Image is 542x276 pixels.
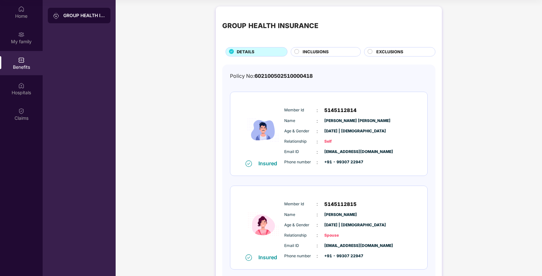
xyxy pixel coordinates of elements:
[317,148,318,156] span: :
[18,57,25,63] img: svg+xml;base64,PHN2ZyBpZD0iQmVuZWZpdHMiIHhtbG5zPSJodHRwOi8vd3d3LnczLm9yZy8yMDAwL3N2ZyIgd2lkdGg9Ij...
[258,254,281,261] div: Insured
[284,138,317,145] span: Relationship
[284,253,317,259] span: Phone number
[317,128,318,135] span: :
[324,243,357,249] span: [EMAIL_ADDRESS][DOMAIN_NAME]
[317,107,318,114] span: :
[245,160,252,167] img: svg+xml;base64,PHN2ZyB4bWxucz0iaHR0cDovL3d3dy53My5vcmcvMjAwMC9zdmciIHdpZHRoPSIxNiIgaGVpZ2h0PSIxNi...
[245,254,252,261] img: svg+xml;base64,PHN2ZyB4bWxucz0iaHR0cDovL3d3dy53My5vcmcvMjAwMC9zdmciIHdpZHRoPSIxNiIgaGVpZ2h0PSIxNi...
[317,138,318,145] span: :
[324,118,357,124] span: [PERSON_NAME] [PERSON_NAME]
[258,160,281,167] div: Insured
[18,108,25,114] img: svg+xml;base64,PHN2ZyBpZD0iQ2xhaW0iIHhtbG5zPSJodHRwOi8vd3d3LnczLm9yZy8yMDAwL3N2ZyIgd2lkdGg9IjIwIi...
[317,221,318,229] span: :
[303,49,328,55] span: INCLUSIONS
[324,138,357,145] span: Self
[284,159,317,165] span: Phone number
[237,49,254,55] span: DETAILS
[244,194,283,254] img: icon
[324,159,357,165] span: +91 - 99307 22947
[284,201,317,207] span: Member Id
[18,31,25,38] img: svg+xml;base64,PHN2ZyB3aWR0aD0iMjAiIGhlaWdodD0iMjAiIHZpZXdCb3g9IjAgMCAyMCAyMCIgZmlsbD0ibm9uZSIgeG...
[324,232,357,239] span: Spouse
[324,149,357,155] span: [EMAIL_ADDRESS][DOMAIN_NAME]
[255,73,313,79] span: 602100502510000418
[244,100,283,160] img: icon
[284,232,317,239] span: Relationship
[317,242,318,249] span: :
[63,12,105,19] div: GROUP HEALTH INSURANCE
[284,107,317,113] span: Member Id
[317,211,318,218] span: :
[324,212,357,218] span: [PERSON_NAME]
[222,21,318,31] div: GROUP HEALTH INSURANCE
[317,232,318,239] span: :
[317,118,318,125] span: :
[324,200,357,208] span: 5145112815
[284,243,317,249] span: Email ID
[317,200,318,208] span: :
[324,107,357,114] span: 5145112814
[317,252,318,260] span: :
[18,6,25,12] img: svg+xml;base64,PHN2ZyBpZD0iSG9tZSIgeG1sbnM9Imh0dHA6Ly93d3cudzMub3JnLzIwMDAvc3ZnIiB3aWR0aD0iMjAiIG...
[230,72,313,80] div: Policy No:
[284,222,317,228] span: Age & Gender
[284,212,317,218] span: Name
[317,159,318,166] span: :
[284,128,317,134] span: Age & Gender
[376,49,403,55] span: EXCLUSIONS
[324,253,357,259] span: +91 - 99307 22947
[284,149,317,155] span: Email ID
[324,128,357,134] span: [DATE] | [DEMOGRAPHIC_DATA]
[53,13,59,19] img: svg+xml;base64,PHN2ZyB3aWR0aD0iMjAiIGhlaWdodD0iMjAiIHZpZXdCb3g9IjAgMCAyMCAyMCIgZmlsbD0ibm9uZSIgeG...
[284,118,317,124] span: Name
[18,82,25,89] img: svg+xml;base64,PHN2ZyBpZD0iSG9zcGl0YWxzIiB4bWxucz0iaHR0cDovL3d3dy53My5vcmcvMjAwMC9zdmciIHdpZHRoPS...
[324,222,357,228] span: [DATE] | [DEMOGRAPHIC_DATA]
